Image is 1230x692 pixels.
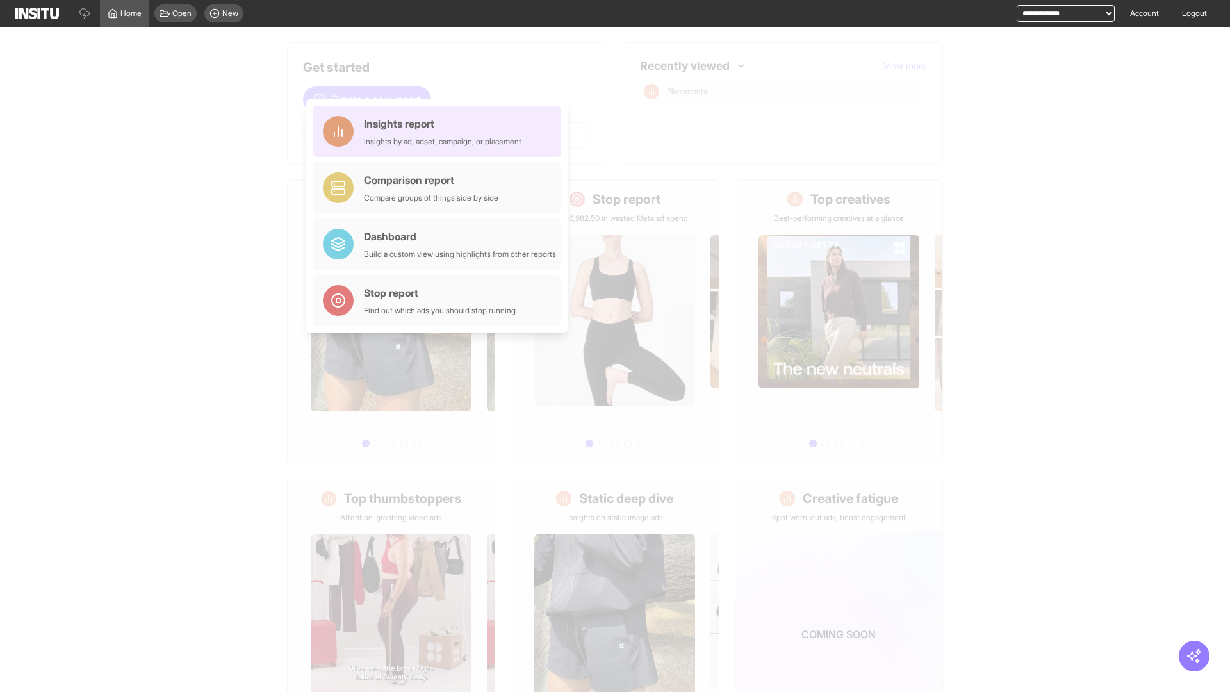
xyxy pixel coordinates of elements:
[15,8,59,19] img: Logo
[364,193,498,203] div: Compare groups of things side by side
[364,285,516,301] div: Stop report
[120,8,142,19] span: Home
[364,172,498,188] div: Comparison report
[222,8,238,19] span: New
[364,229,556,244] div: Dashboard
[172,8,192,19] span: Open
[364,249,556,259] div: Build a custom view using highlights from other reports
[364,306,516,316] div: Find out which ads you should stop running
[364,116,521,131] div: Insights report
[364,136,521,147] div: Insights by ad, adset, campaign, or placement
